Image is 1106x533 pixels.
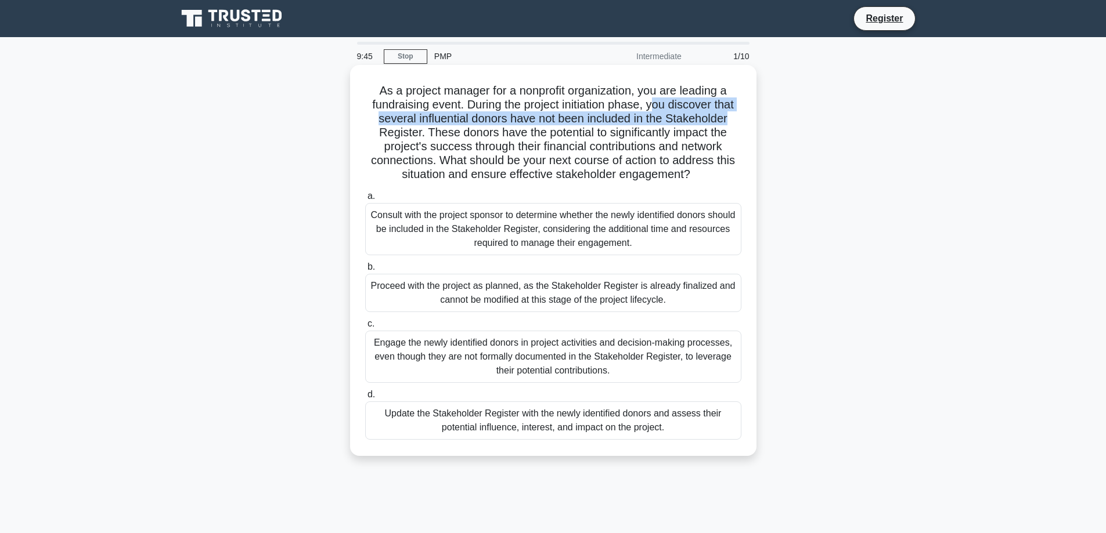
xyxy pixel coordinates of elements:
[364,84,743,182] h5: As a project manager for a nonprofit organization, you are leading a fundraising event. During th...
[365,203,741,255] div: Consult with the project sponsor to determine whether the newly identified donors should be inclu...
[368,191,375,201] span: a.
[859,11,910,26] a: Register
[365,401,741,440] div: Update the Stakeholder Register with the newly identified donors and assess their potential influ...
[587,45,689,68] div: Intermediate
[368,389,375,399] span: d.
[365,274,741,312] div: Proceed with the project as planned, as the Stakeholder Register is already finalized and cannot ...
[384,49,427,64] a: Stop
[368,262,375,271] span: b.
[689,45,756,68] div: 1/10
[427,45,587,68] div: PMP
[368,318,374,328] span: c.
[350,45,384,68] div: 9:45
[365,331,741,383] div: Engage the newly identified donors in project activities and decision-making processes, even thou...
